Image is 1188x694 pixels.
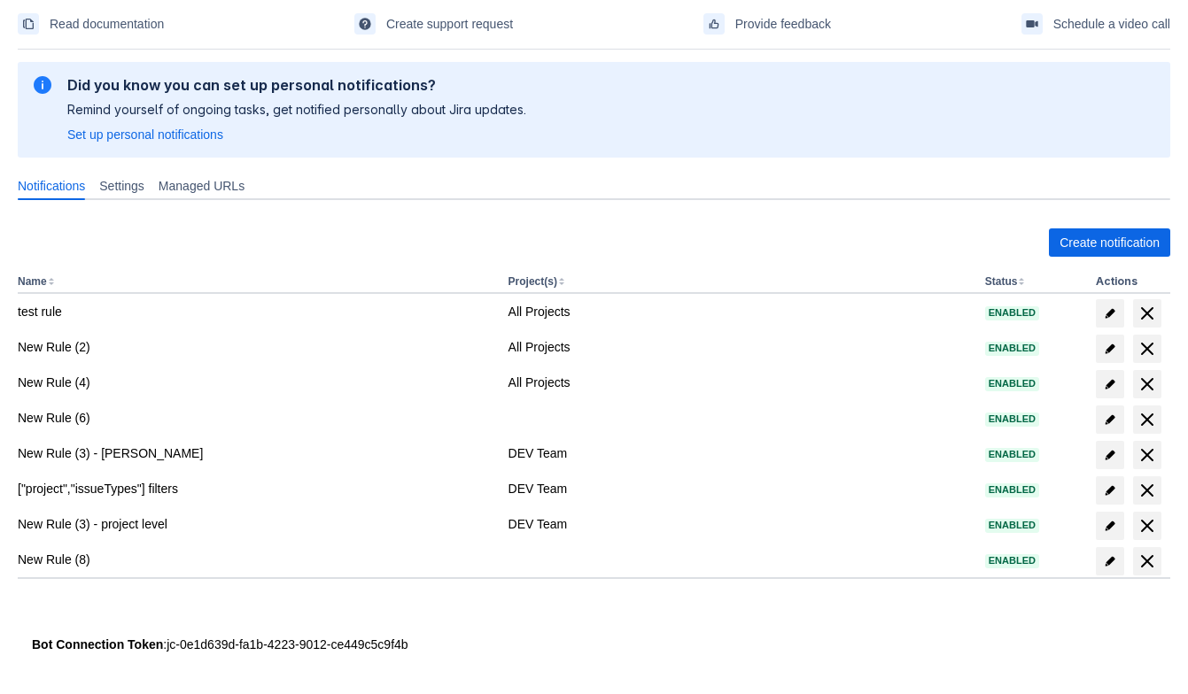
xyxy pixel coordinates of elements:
[1025,17,1039,31] span: videoCall
[1137,409,1158,430] span: delete
[985,556,1039,566] span: Enabled
[67,126,223,143] a: Set up personal notifications
[18,177,85,195] span: Notifications
[21,17,35,31] span: documentation
[1103,519,1117,533] span: edit
[707,17,721,31] span: feedback
[985,414,1039,424] span: Enabled
[1137,338,1158,359] span: delete
[1103,377,1117,391] span: edit
[18,444,494,462] div: New Rule (3) - [PERSON_NAME]
[386,10,513,38] span: Create support request
[509,275,557,288] button: Project(s)
[32,636,1156,653] div: : jc-0e1d639d-fa1b-4223-9012-ce449c5c9f4b
[1103,413,1117,427] span: edit
[1103,306,1117,320] span: edit
[32,637,163,652] strong: Bot Connection Token
[703,10,831,38] a: Provide feedback
[985,485,1039,495] span: Enabled
[50,10,164,38] span: Read documentation
[735,10,831,38] span: Provide feedback
[18,275,47,288] button: Name
[985,520,1039,530] span: Enabled
[509,444,971,462] div: DEV Team
[32,74,53,96] span: information
[1060,228,1160,257] span: Create notification
[18,515,494,533] div: New Rule (3) - project level
[509,515,971,533] div: DEV Team
[18,10,164,38] a: Read documentation
[509,480,971,497] div: DEV Team
[985,308,1039,318] span: Enabled
[1137,480,1158,501] span: delete
[985,379,1039,389] span: Enabled
[1137,374,1158,395] span: delete
[1049,228,1170,257] button: Create notification
[1137,303,1158,324] span: delete
[159,177,245,195] span: Managed URLs
[1137,444,1158,466] span: delete
[1089,271,1170,294] th: Actions
[985,343,1039,353] span: Enabled
[1053,10,1170,38] span: Schedule a video call
[358,17,372,31] span: support
[509,303,971,320] div: All Projects
[985,275,1018,288] button: Status
[18,480,494,497] div: ["project","issueTypes"] filters
[1103,554,1117,568] span: edit
[67,101,526,119] p: Remind yourself of ongoing tasks, get notified personally about Jira updates.
[1137,515,1158,536] span: delete
[18,551,494,568] div: New Rule (8)
[1103,342,1117,356] span: edit
[18,303,494,320] div: test rule
[509,338,971,356] div: All Projects
[1103,448,1117,462] span: edit
[509,374,971,391] div: All Projects
[1103,483,1117,497] span: edit
[18,374,494,391] div: New Rule (4)
[354,10,513,38] a: Create support request
[99,177,144,195] span: Settings
[1137,551,1158,572] span: delete
[985,450,1039,459] span: Enabled
[1021,10,1170,38] a: Schedule a video call
[18,338,494,356] div: New Rule (2)
[67,76,526,94] h2: Did you know you can set up personal notifications?
[18,409,494,427] div: New Rule (6)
